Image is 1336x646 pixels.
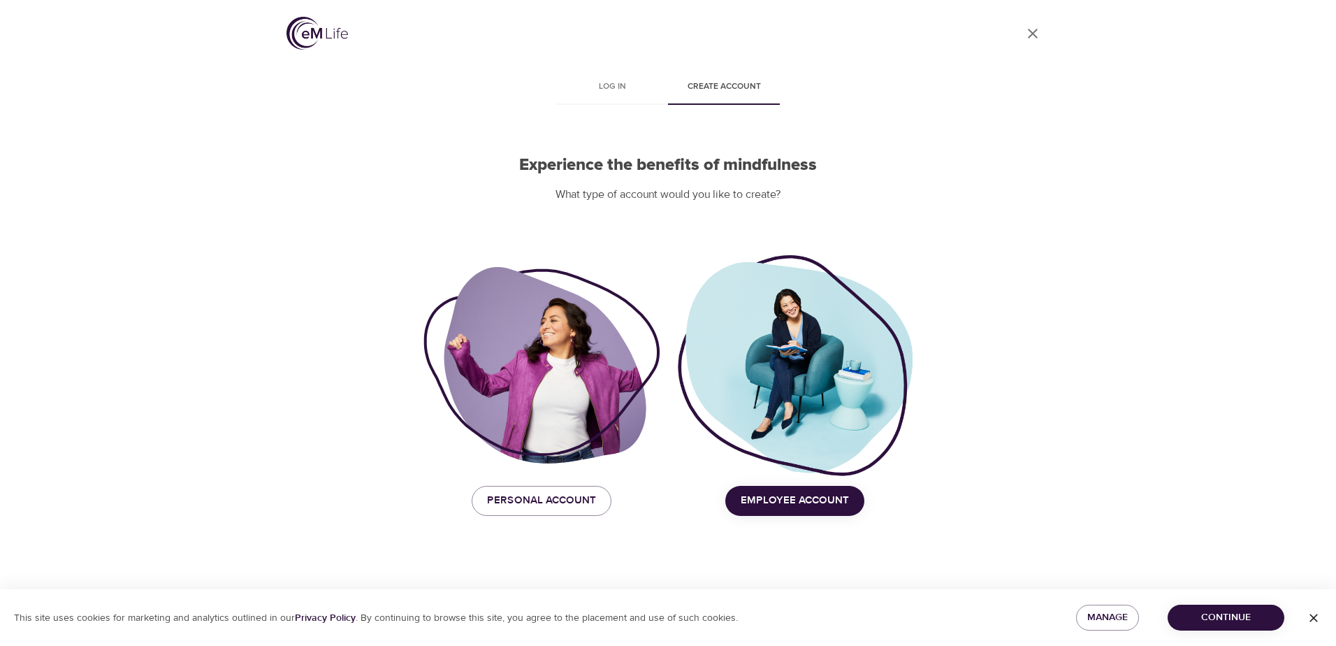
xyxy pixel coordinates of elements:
span: Create account [676,80,771,94]
a: Privacy Policy [295,612,356,624]
span: Manage [1087,609,1128,626]
button: Manage [1076,605,1139,631]
span: Log in [565,80,660,94]
img: logo [286,17,348,50]
a: close [1016,17,1050,50]
button: Personal Account [472,486,611,515]
h2: Experience the benefits of mindfulness [423,155,913,175]
p: What type of account would you like to create? [423,187,913,203]
button: Continue [1168,605,1284,631]
span: Employee Account [741,491,849,510]
button: Employee Account [725,486,864,515]
span: Continue [1179,609,1273,626]
span: Personal Account [487,491,596,510]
